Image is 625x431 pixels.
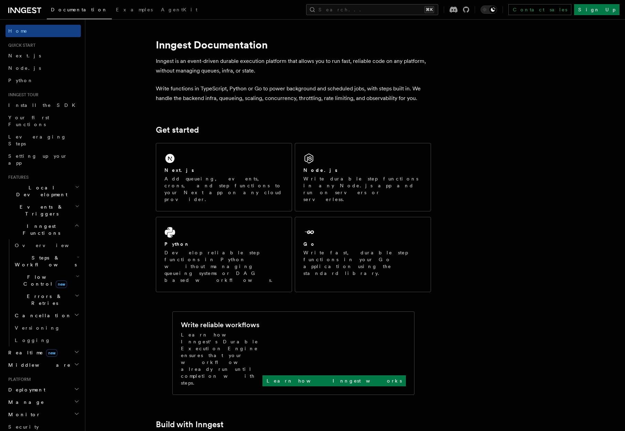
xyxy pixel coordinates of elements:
[6,346,81,359] button: Realtimenew
[6,377,31,382] span: Platform
[8,134,66,146] span: Leveraging Steps
[8,27,28,34] span: Home
[6,201,81,220] button: Events & Triggers
[6,239,81,346] div: Inngest Functions
[156,84,431,103] p: Write functions in TypeScript, Python or Go to power background and scheduled jobs, with steps bu...
[6,175,29,180] span: Features
[6,411,41,418] span: Monitor
[156,217,292,292] a: PythonDevelop reliable step functions in Python without managing queueing systems or DAG based wo...
[112,2,157,19] a: Examples
[6,111,81,131] a: Your first Functions
[12,334,81,346] a: Logging
[12,274,76,287] span: Flow Control
[6,223,74,236] span: Inngest Functions
[8,424,39,430] span: Security
[6,181,81,201] button: Local Development
[12,290,81,309] button: Errors & Retries
[15,325,60,331] span: Versioning
[156,38,431,51] h1: Inngest Documentation
[6,25,81,37] a: Home
[6,99,81,111] a: Install the SDK
[156,56,431,76] p: Inngest is an event-driven durable execution platform that allows you to run fast, reliable code ...
[161,7,197,12] span: AgentKit
[8,78,33,83] span: Python
[6,74,81,87] a: Python
[6,150,81,169] a: Setting up your app
[262,375,406,386] a: Learn how Inngest works
[6,396,81,408] button: Manage
[8,102,79,108] span: Install the SDK
[15,243,86,248] span: Overview
[12,271,81,290] button: Flow Controlnew
[303,167,337,174] h2: Node.js
[46,349,57,357] span: new
[181,320,259,330] h2: Write reliable workflows
[8,115,49,127] span: Your first Functions
[6,384,81,396] button: Deployment
[12,239,81,252] a: Overview
[295,143,431,211] a: Node.jsWrite durable step functions in any Node.js app and run on servers or serverless.
[12,322,81,334] a: Versioning
[12,252,81,271] button: Steps & Workflows
[8,65,41,71] span: Node.js
[181,331,262,386] p: Learn how Inngest's Durable Execution Engine ensures that your workflow already run until complet...
[6,220,81,239] button: Inngest Functions
[306,4,438,15] button: Search...⌘K
[12,293,75,307] span: Errors & Retries
[12,312,72,319] span: Cancellation
[164,249,283,284] p: Develop reliable step functions in Python without managing queueing systems or DAG based workflows.
[12,254,77,268] span: Steps & Workflows
[15,338,51,343] span: Logging
[6,349,57,356] span: Realtime
[51,7,108,12] span: Documentation
[157,2,202,19] a: AgentKit
[6,43,35,48] span: Quick start
[12,309,81,322] button: Cancellation
[6,399,44,406] span: Manage
[303,241,316,247] h2: Go
[8,53,41,58] span: Next.js
[6,203,75,217] span: Events & Triggers
[8,153,67,166] span: Setting up your app
[303,249,422,277] p: Write fast, durable step functions in your Go application using the standard library.
[164,175,283,203] p: Add queueing, events, crons, and step functions to your Next app on any cloud provider.
[6,49,81,62] a: Next.js
[6,184,75,198] span: Local Development
[295,217,431,292] a: GoWrite fast, durable step functions in your Go application using the standard library.
[116,7,153,12] span: Examples
[47,2,112,19] a: Documentation
[6,92,39,98] span: Inngest tour
[6,362,71,368] span: Middleware
[156,143,292,211] a: Next.jsAdd queueing, events, crons, and step functions to your Next app on any cloud provider.
[424,6,434,13] kbd: ⌘K
[267,377,402,384] p: Learn how Inngest works
[6,408,81,421] button: Monitor
[6,62,81,74] a: Node.js
[481,5,497,14] button: Toggle dark mode
[156,420,224,429] a: Build with Inngest
[56,280,67,288] span: new
[156,125,199,135] a: Get started
[574,4,619,15] a: Sign Up
[6,386,45,393] span: Deployment
[164,167,194,174] h2: Next.js
[164,241,190,247] h2: Python
[6,359,81,371] button: Middleware
[303,175,422,203] p: Write durable step functions in any Node.js app and run on servers or serverless.
[508,4,571,15] a: Contact sales
[6,131,81,150] a: Leveraging Steps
